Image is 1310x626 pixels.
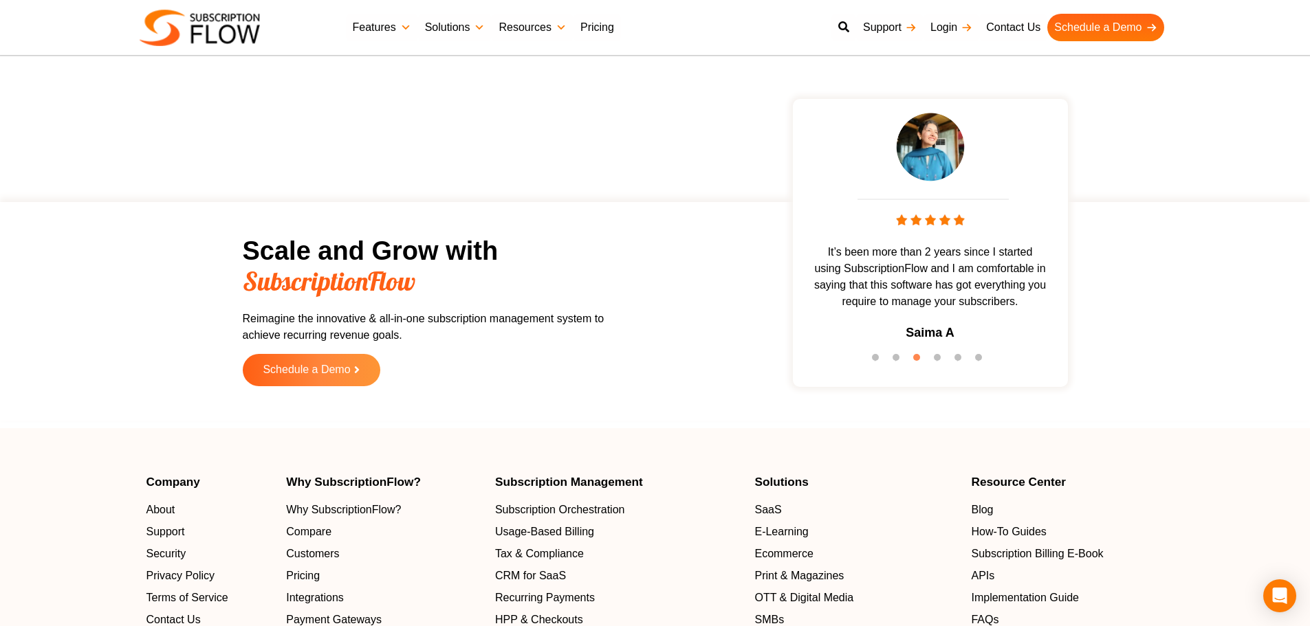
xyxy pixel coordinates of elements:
[146,524,273,540] a: Support
[140,10,260,46] img: Subscriptionflow
[495,590,595,606] span: Recurring Payments
[1263,579,1296,612] div: Open Intercom Messenger
[754,546,957,562] a: Ecommerce
[146,502,273,518] a: About
[896,214,965,225] img: stars
[286,590,481,606] a: Integrations
[754,590,957,606] a: OTT & Digital Media
[243,354,380,386] a: Schedule a Demo
[418,14,492,41] a: Solutions
[1047,14,1164,41] a: Schedule a Demo
[263,364,350,376] span: Schedule a Demo
[495,502,625,518] span: Subscription Orchestration
[146,546,186,562] span: Security
[286,568,320,584] span: Pricing
[243,265,415,298] span: SubscriptionFlow
[495,524,594,540] span: Usage-Based Billing
[495,590,741,606] a: Recurring Payments
[971,502,993,518] span: Blog
[146,590,228,606] span: Terms of Service
[800,244,1061,310] span: It’s been more than 2 years since I started using SubscriptionFlow and I am comfortable in saying...
[495,524,741,540] a: Usage-Based Billing
[971,568,994,584] span: APIs
[146,502,175,518] span: About
[754,590,853,606] span: OTT & Digital Media
[146,546,273,562] a: Security
[971,524,1164,540] a: How-To Guides
[754,568,844,584] span: Print & Magazines
[971,546,1103,562] span: Subscription Billing E-Book
[346,14,418,41] a: Features
[146,476,273,488] h4: Company
[574,14,621,41] a: Pricing
[146,568,215,584] span: Privacy Policy
[243,236,621,297] h2: Scale and Grow with
[893,354,906,368] button: 2 of 6
[913,354,927,368] button: 3 of 6
[896,113,965,181] img: testimonial
[286,502,481,518] a: Why SubscriptionFlow?
[754,502,957,518] a: SaaS
[495,568,566,584] span: CRM for SaaS
[286,546,339,562] span: Customers
[286,476,481,488] h4: Why SubscriptionFlow?
[971,524,1046,540] span: How-To Guides
[934,354,948,368] button: 4 of 6
[975,354,989,368] button: 6 of 6
[872,354,886,368] button: 1 of 6
[971,546,1164,562] a: Subscription Billing E-Book
[754,524,808,540] span: E-Learning
[924,14,979,41] a: Login
[495,546,584,562] span: Tax & Compliance
[906,324,954,342] h3: Saima A
[286,524,331,540] span: Compare
[856,14,924,41] a: Support
[146,524,185,540] span: Support
[495,568,741,584] a: CRM for SaaS
[754,524,957,540] a: E-Learning
[495,546,741,562] a: Tax & Compliance
[243,311,621,344] p: Reimagine the innovative & all-in-one subscription management system to achieve recurring revenue...
[954,354,968,368] button: 5 of 6
[971,590,1079,606] span: Implementation Guide
[971,502,1164,518] a: Blog
[286,568,481,584] a: Pricing
[146,590,273,606] a: Terms of Service
[971,590,1164,606] a: Implementation Guide
[754,546,813,562] span: Ecommerce
[495,476,741,488] h4: Subscription Management
[286,524,481,540] a: Compare
[286,546,481,562] a: Customers
[754,568,957,584] a: Print & Magazines
[492,14,573,41] a: Resources
[979,14,1047,41] a: Contact Us
[286,590,344,606] span: Integrations
[754,502,781,518] span: SaaS
[754,476,957,488] h4: Solutions
[495,502,741,518] a: Subscription Orchestration
[286,502,401,518] span: Why SubscriptionFlow?
[971,568,1164,584] a: APIs
[971,476,1164,488] h4: Resource Center
[146,568,273,584] a: Privacy Policy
